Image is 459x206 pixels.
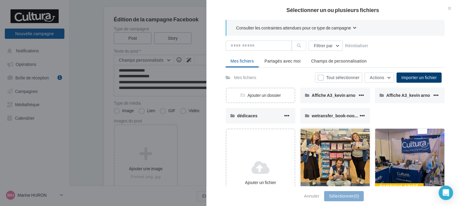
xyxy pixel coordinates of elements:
button: Annuler [302,192,322,200]
div: Open Intercom Messenger [439,186,453,200]
span: Consulter les contraintes attendues pour ce type de campagne [236,25,351,31]
span: Affiche A3_kevin arno [386,93,430,98]
button: Filtrer par [309,41,343,51]
span: wetransfer_book-nook_2025-08-13_1259 [312,113,392,118]
span: Actions [370,75,384,80]
button: Réinitialiser [343,42,371,49]
div: Ajouter un dossier [226,92,294,98]
button: Importer un fichier [396,72,442,83]
button: Consulter les contraintes attendues pour ce type de campagne [236,25,356,32]
span: Importer un fichier [401,75,437,80]
button: Tout sélectionner [315,72,362,83]
span: dédicaces [237,113,257,118]
div: Particularité [375,183,424,190]
div: Mes fichiers [234,75,256,81]
div: Ajouter un fichier [229,180,292,186]
span: Partagés avec moi [264,58,300,63]
span: Affiche A3_kevin arno [312,93,355,98]
span: Champs de personnalisation [311,58,367,63]
h2: Sélectionner un ou plusieurs fichiers [216,7,449,13]
button: Sélectionner(0) [324,191,364,201]
button: Actions [365,72,394,83]
span: Mes fichiers [230,58,254,63]
span: (0) [353,193,359,198]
